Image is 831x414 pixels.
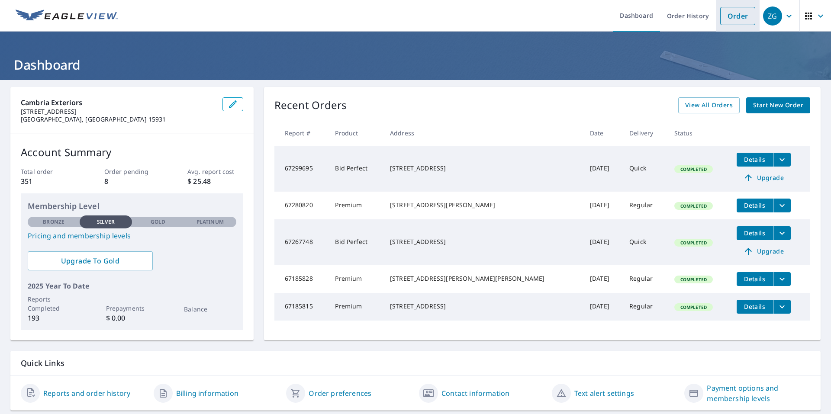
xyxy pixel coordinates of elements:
[274,120,329,146] th: Report #
[328,192,383,219] td: Premium
[104,167,160,176] p: Order pending
[583,219,622,265] td: [DATE]
[390,201,576,209] div: [STREET_ADDRESS][PERSON_NAME]
[707,383,810,404] a: Payment options and membership levels
[328,265,383,293] td: Premium
[274,219,329,265] td: 67267748
[773,300,791,314] button: filesDropdownBtn-67185815
[274,293,329,321] td: 67185815
[622,120,667,146] th: Delivery
[742,155,768,164] span: Details
[97,218,115,226] p: Silver
[678,97,740,113] a: View All Orders
[28,313,80,323] p: 193
[328,120,383,146] th: Product
[28,295,80,313] p: Reports Completed
[742,173,786,183] span: Upgrade
[737,153,773,167] button: detailsBtn-67299695
[21,97,216,108] p: Cambria Exteriors
[21,176,76,186] p: 351
[21,116,216,123] p: [GEOGRAPHIC_DATA], [GEOGRAPHIC_DATA] 15931
[622,192,667,219] td: Regular
[43,218,64,226] p: Bronze
[274,146,329,192] td: 67299695
[753,100,803,111] span: Start New Order
[583,120,622,146] th: Date
[21,167,76,176] p: Total order
[28,200,236,212] p: Membership Level
[16,10,118,22] img: EV Logo
[106,304,158,313] p: Prepayments
[622,146,667,192] td: Quick
[773,226,791,240] button: filesDropdownBtn-67267748
[151,218,165,226] p: Gold
[622,293,667,321] td: Regular
[274,265,329,293] td: 67185828
[383,120,583,146] th: Address
[21,358,810,369] p: Quick Links
[390,164,576,173] div: [STREET_ADDRESS]
[773,199,791,212] button: filesDropdownBtn-67280820
[742,302,768,311] span: Details
[176,388,238,398] a: Billing information
[685,100,733,111] span: View All Orders
[583,146,622,192] td: [DATE]
[21,108,216,116] p: [STREET_ADDRESS]
[28,231,236,241] a: Pricing and membership levels
[187,176,243,186] p: $ 25.48
[274,97,347,113] p: Recent Orders
[328,146,383,192] td: Bid Perfect
[675,304,712,310] span: Completed
[675,276,712,282] span: Completed
[737,244,791,258] a: Upgrade
[742,246,786,257] span: Upgrade
[742,201,768,209] span: Details
[104,176,160,186] p: 8
[28,251,153,270] a: Upgrade To Gold
[21,144,243,160] p: Account Summary
[184,305,236,314] p: Balance
[675,203,712,209] span: Completed
[583,265,622,293] td: [DATE]
[773,153,791,167] button: filesDropdownBtn-67299695
[737,300,773,314] button: detailsBtn-67185815
[583,293,622,321] td: [DATE]
[583,192,622,219] td: [DATE]
[35,256,146,266] span: Upgrade To Gold
[667,120,730,146] th: Status
[43,388,130,398] a: Reports and order history
[390,237,576,246] div: [STREET_ADDRESS]
[196,218,224,226] p: Platinum
[675,166,712,172] span: Completed
[622,219,667,265] td: Quick
[737,226,773,240] button: detailsBtn-67267748
[763,6,782,26] div: ZG
[10,56,821,74] h1: Dashboard
[773,272,791,286] button: filesDropdownBtn-67185828
[742,275,768,283] span: Details
[737,199,773,212] button: detailsBtn-67280820
[574,388,634,398] a: Text alert settings
[309,388,371,398] a: Order preferences
[737,171,791,185] a: Upgrade
[187,167,243,176] p: Avg. report cost
[390,302,576,311] div: [STREET_ADDRESS]
[390,274,576,283] div: [STREET_ADDRESS][PERSON_NAME][PERSON_NAME]
[746,97,810,113] a: Start New Order
[106,313,158,323] p: $ 0.00
[675,240,712,246] span: Completed
[737,272,773,286] button: detailsBtn-67185828
[274,192,329,219] td: 67280820
[441,388,509,398] a: Contact information
[328,293,383,321] td: Premium
[328,219,383,265] td: Bid Perfect
[720,7,755,25] a: Order
[742,229,768,237] span: Details
[622,265,667,293] td: Regular
[28,281,236,291] p: 2025 Year To Date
